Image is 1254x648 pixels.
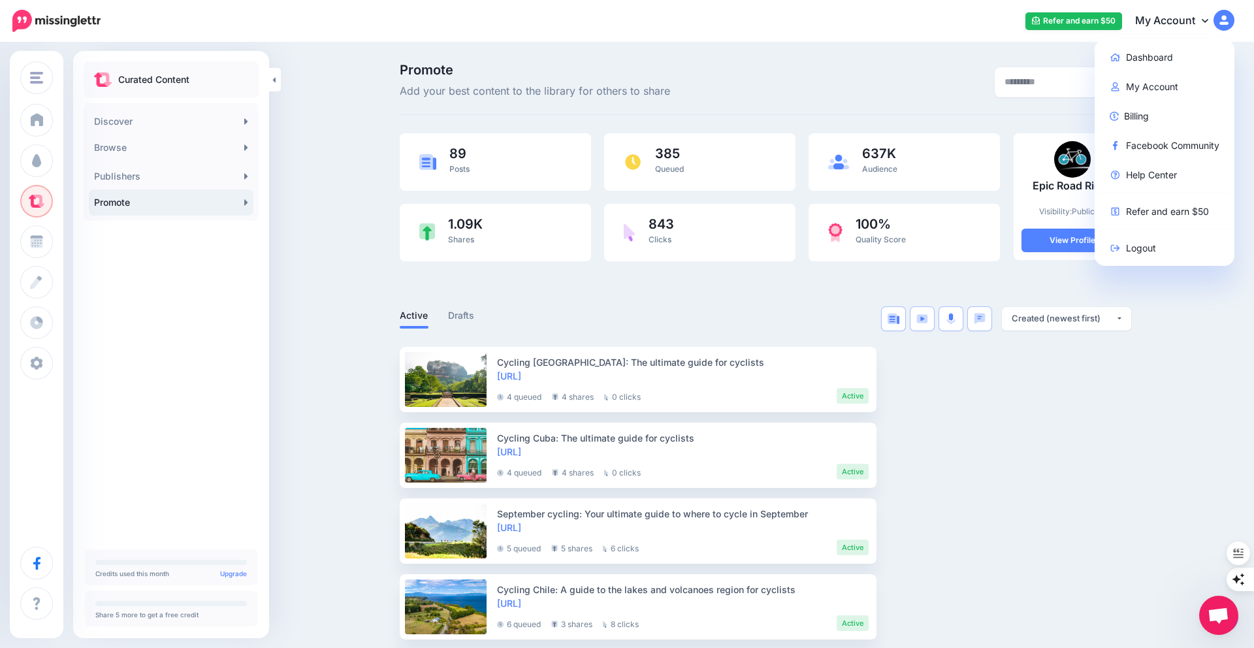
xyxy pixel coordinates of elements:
a: View Profile [1021,229,1123,252]
a: Public [1072,206,1105,216]
img: prize-red.png [828,223,843,242]
a: Active [400,308,428,323]
a: Billing [1100,103,1230,129]
div: My Account [1095,39,1235,266]
p: Curated Content [118,72,189,88]
span: Shares [448,235,474,244]
span: Add your best content to the library for others to share [400,83,670,100]
img: revenue-blue.png [1110,112,1119,121]
li: 5 shares [551,540,592,555]
span: 385 [655,147,684,160]
img: pointer-grey.png [603,545,607,552]
a: [URL] [497,598,521,609]
span: Quality Score [856,235,906,244]
span: Queued [655,164,684,174]
img: share-grey.png [552,469,558,476]
span: 100% [856,218,906,231]
a: Discover [89,108,253,135]
img: share-grey.png [552,393,558,400]
a: [URL] [497,522,521,533]
img: article-blue.png [419,154,436,169]
li: 6 clicks [603,540,639,555]
li: Active [837,388,869,404]
img: pointer-grey.png [604,470,609,476]
img: pointer-grey.png [604,394,609,400]
img: pointer-purple.png [624,223,635,242]
img: article-blue.png [888,314,899,324]
img: users-blue.png [828,154,849,170]
span: 1.09K [448,218,483,231]
img: curate.png [94,73,112,87]
li: 4 queued [497,464,541,479]
li: Active [837,464,869,479]
div: Cycling Cuba: The ultimate guide for cyclists [497,431,869,445]
li: 0 clicks [604,388,641,404]
img: share-green.png [419,223,435,241]
img: chat-square-blue.png [974,313,986,324]
a: Logout [1100,235,1230,261]
img: share-grey.png [551,545,558,552]
li: 3 shares [551,615,592,631]
a: My Account [1100,74,1230,99]
li: 5 queued [497,540,541,555]
div: Cycling [GEOGRAPHIC_DATA]: The ultimate guide for cyclists [497,355,869,369]
img: Missinglettr [12,10,101,32]
img: clock-grey-darker.png [497,545,504,552]
p: Visibility: [1021,205,1123,218]
li: 4 shares [552,388,594,404]
a: Facebook Community [1100,133,1230,158]
span: 843 [649,218,674,231]
a: [URL] [497,446,521,457]
img: clock-grey-darker.png [497,394,504,400]
a: Drafts [448,308,475,323]
a: Promote [89,189,253,216]
li: 4 queued [497,388,541,404]
a: [URL] [497,370,521,381]
span: 637K [862,147,897,160]
li: Active [837,615,869,631]
a: Dashboard [1100,44,1230,70]
img: pointer-grey.png [603,621,607,628]
p: Epic Road Rides [1021,178,1123,195]
img: 24232455_1656022774460514_806361043405941070_n-bsa87931_thumb.png [1054,141,1091,178]
a: My Account [1122,5,1234,37]
li: 8 clicks [603,615,639,631]
span: Posts [449,164,470,174]
a: Help Center [1100,162,1230,187]
img: clock.png [624,153,642,171]
span: 89 [449,147,470,160]
img: menu.png [30,72,43,84]
li: 0 clicks [604,464,641,479]
div: Created (newest first) [1012,312,1116,325]
img: video-blue.png [916,314,928,323]
span: Clicks [649,235,671,244]
img: share-grey.png [551,621,558,628]
button: Created (newest first) [1002,307,1131,331]
a: Browse [89,135,253,161]
img: clock-grey-darker.png [497,621,504,628]
div: Cycling Chile: A guide to the lakes and volcanoes region for cyclists [497,583,869,596]
li: 6 queued [497,615,541,631]
div: Open chat [1199,596,1238,635]
a: Publishers [89,163,253,189]
img: microphone.png [946,313,956,325]
div: September cycling: Your ultimate guide to where to cycle in September [497,507,869,521]
span: Promote [400,63,670,76]
li: 4 shares [552,464,594,479]
a: Refer and earn $50 [1100,199,1230,224]
img: clock-grey-darker.png [497,470,504,476]
a: Refer and earn $50 [1025,12,1122,30]
span: Audience [862,164,897,174]
li: Active [837,540,869,555]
